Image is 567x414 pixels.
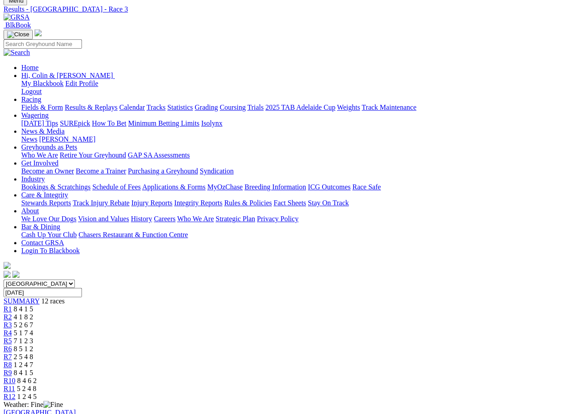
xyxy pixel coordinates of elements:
[21,135,563,143] div: News & Media
[177,215,214,222] a: Who We Are
[195,103,218,111] a: Grading
[4,345,12,353] a: R6
[4,353,12,360] a: R7
[21,223,60,230] a: Bar & Dining
[14,337,33,345] span: 7 1 2 3
[21,151,58,159] a: Who We Are
[362,103,416,111] a: Track Maintenance
[21,111,49,119] a: Wagering
[21,159,58,167] a: Get Involved
[154,215,175,222] a: Careers
[4,337,12,345] a: R5
[128,151,190,159] a: GAP SA Assessments
[66,80,98,87] a: Edit Profile
[245,183,306,191] a: Breeding Information
[21,167,74,175] a: Become an Owner
[4,377,16,384] a: R10
[21,151,563,159] div: Greyhounds as Pets
[308,199,349,207] a: Stay On Track
[14,313,33,321] span: 4 1 8 2
[4,401,63,408] span: Weather: Fine
[43,401,63,409] img: Fine
[21,135,37,143] a: News
[220,103,246,111] a: Coursing
[92,119,127,127] a: How To Bet
[200,167,233,175] a: Syndication
[17,393,37,400] span: 1 2 4 5
[4,329,12,337] a: R4
[21,175,45,183] a: Industry
[21,64,39,71] a: Home
[119,103,145,111] a: Calendar
[17,385,36,392] span: 5 2 4 8
[21,119,563,127] div: Wagering
[73,199,129,207] a: Track Injury Rebate
[21,215,563,223] div: About
[7,31,29,38] img: Close
[4,313,12,321] a: R2
[4,271,11,278] img: facebook.svg
[21,191,68,199] a: Care & Integrity
[65,103,117,111] a: Results & Replays
[4,385,15,392] span: R11
[21,215,76,222] a: We Love Our Dogs
[39,135,95,143] a: [PERSON_NAME]
[21,183,90,191] a: Bookings & Scratchings
[131,199,172,207] a: Injury Reports
[4,21,31,29] a: BlkBook
[21,199,71,207] a: Stewards Reports
[21,72,115,79] a: Hi, Colin & [PERSON_NAME]
[21,80,64,87] a: My Blackbook
[76,167,126,175] a: Become a Trainer
[21,127,65,135] a: News & Media
[4,369,12,376] a: R9
[78,215,129,222] a: Vision and Values
[78,231,188,238] a: Chasers Restaurant & Function Centre
[4,5,563,13] a: Results - [GEOGRAPHIC_DATA] - Race 3
[92,183,140,191] a: Schedule of Fees
[21,103,63,111] a: Fields & Form
[4,288,82,297] input: Select date
[4,305,12,313] a: R1
[21,183,563,191] div: Industry
[4,361,12,368] a: R8
[308,183,350,191] a: ICG Outcomes
[14,361,33,368] span: 1 2 4 7
[12,271,19,278] img: twitter.svg
[14,369,33,376] span: 8 4 1 5
[14,353,33,360] span: 2 5 4 8
[14,305,33,313] span: 8 4 1 5
[21,88,42,95] a: Logout
[147,103,166,111] a: Tracks
[21,143,77,151] a: Greyhounds as Pets
[247,103,264,111] a: Trials
[5,21,31,29] span: BlkBook
[201,119,222,127] a: Isolynx
[60,119,90,127] a: SUREpick
[224,199,272,207] a: Rules & Policies
[216,215,255,222] a: Strategic Plan
[4,393,16,400] a: R12
[128,167,198,175] a: Purchasing a Greyhound
[174,199,222,207] a: Integrity Reports
[14,329,33,337] span: 5 1 7 4
[167,103,193,111] a: Statistics
[4,262,11,269] img: logo-grsa-white.png
[4,30,33,39] button: Toggle navigation
[128,119,199,127] a: Minimum Betting Limits
[21,207,39,215] a: About
[14,321,33,329] span: 5 2 6 7
[21,96,41,103] a: Racing
[21,239,64,246] a: Contact GRSA
[60,151,126,159] a: Retire Your Greyhound
[21,167,563,175] div: Get Involved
